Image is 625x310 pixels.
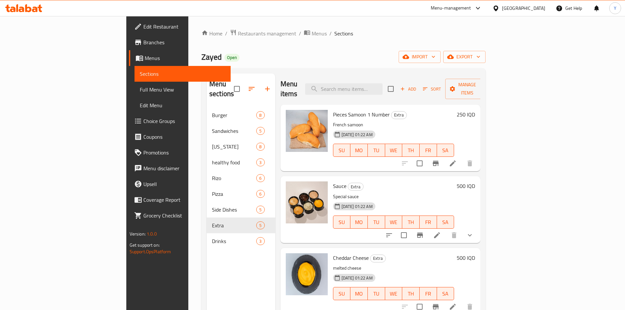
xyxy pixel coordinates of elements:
span: Select to update [413,156,427,170]
div: Pizza [212,190,256,198]
button: SU [333,287,351,300]
h6: 500 IQD [457,253,475,262]
div: Drinks [212,237,256,245]
span: Extra [348,183,363,191]
button: SU [333,216,351,229]
span: Extra [370,255,385,262]
button: TU [368,216,385,229]
span: Sauce [333,181,346,191]
span: Full Menu View [140,86,225,93]
button: WE [385,287,403,300]
input: search [305,83,383,95]
span: Menus [312,30,327,37]
button: FR [420,216,437,229]
a: Edit menu item [433,231,441,239]
div: Menu-management [431,4,471,12]
a: Edit Menu [135,97,231,113]
span: Extra [391,111,406,119]
span: SA [440,289,452,299]
div: Sandwiches [212,127,256,135]
span: Cheddar Cheese [333,253,369,263]
li: / [329,30,332,37]
div: healthy food [212,158,256,166]
div: [US_STATE]8 [207,139,275,155]
button: SU [333,144,351,157]
button: MO [350,144,368,157]
span: Menu disclaimer [143,164,225,172]
span: 3 [257,159,264,166]
span: Edit Menu [140,101,225,109]
span: Open [224,55,240,60]
span: MO [353,217,365,227]
button: SA [437,287,454,300]
img: Pieces Samoon 1 Number [286,110,328,152]
span: MO [353,146,365,155]
span: MO [353,289,365,299]
a: Branches [129,34,231,50]
button: SA [437,144,454,157]
span: Burger [212,111,256,119]
span: Upsell [143,180,225,188]
div: items [256,174,264,182]
span: Sections [140,70,225,78]
div: items [256,221,264,229]
span: FR [422,146,434,155]
p: French samoon [333,121,454,129]
div: Pizza6 [207,186,275,202]
button: show more [462,227,478,243]
button: MO [350,287,368,300]
button: Add [398,84,419,94]
span: SU [336,289,348,299]
img: Cheddar Cheese [286,253,328,295]
span: Rizo [212,174,256,182]
button: sort-choices [381,227,397,243]
button: import [399,51,441,63]
span: [DATE] 01:22 AM [339,275,375,281]
span: TU [370,217,383,227]
span: Coupons [143,133,225,141]
span: FR [422,217,434,227]
a: Menus [129,50,231,66]
span: Side Dishes [212,206,256,214]
div: Open [224,54,240,62]
p: melted cheese [333,264,454,272]
img: Sauce [286,181,328,223]
span: Get support on: [130,241,160,249]
a: Menus [304,29,327,38]
span: WE [388,289,400,299]
span: [DATE] 01:22 AM [339,132,375,138]
span: 6 [257,175,264,181]
span: FR [422,289,434,299]
div: items [256,237,264,245]
button: delete [446,227,462,243]
div: items [256,143,264,151]
button: TH [402,144,420,157]
span: TU [370,146,383,155]
span: Select section [384,82,398,96]
button: FR [420,287,437,300]
button: TH [402,216,420,229]
button: WE [385,144,403,157]
span: Choice Groups [143,117,225,125]
span: 6 [257,191,264,197]
a: Choice Groups [129,113,231,129]
div: Extra [212,221,256,229]
span: Select to update [397,228,411,242]
button: export [443,51,486,63]
a: Coverage Report [129,192,231,208]
span: 5 [257,222,264,229]
span: Add [399,85,417,93]
div: healthy food3 [207,155,275,170]
button: MO [350,216,368,229]
button: TU [368,144,385,157]
a: Promotions [129,145,231,160]
button: TH [402,287,420,300]
div: Burger8 [207,107,275,123]
div: Drinks3 [207,233,275,249]
button: WE [385,216,403,229]
span: 8 [257,144,264,150]
span: Edit Restaurant [143,23,225,31]
button: Branch-specific-item [412,227,428,243]
span: Pieces Samoon 1 Number [333,110,390,119]
h2: Menu items [281,79,298,99]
